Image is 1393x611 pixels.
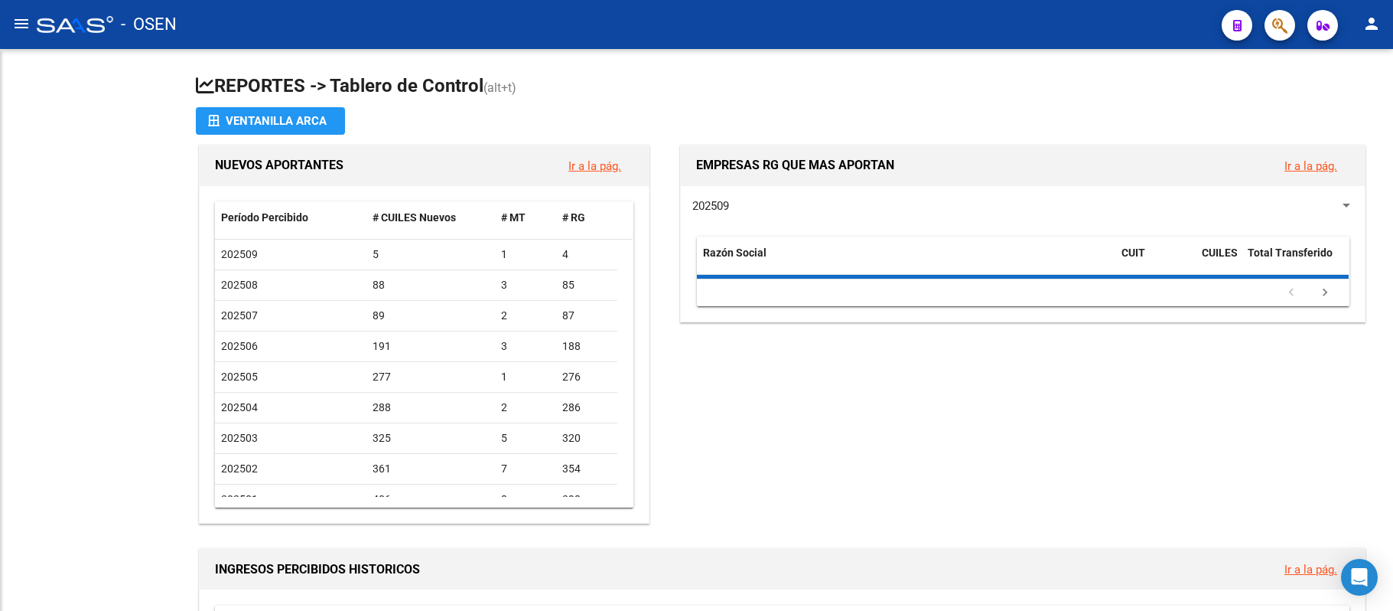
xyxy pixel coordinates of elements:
[1284,159,1337,173] a: Ir a la pág.
[373,211,456,224] span: # CUILES Nuevos
[562,430,611,447] div: 320
[373,430,489,447] div: 325
[697,237,1115,287] datatable-header-cell: Razón Social
[501,211,526,224] span: # MT
[373,307,489,325] div: 89
[501,491,550,508] div: 8
[221,279,258,291] span: 202508
[221,309,258,322] span: 202507
[373,276,489,294] div: 88
[501,460,550,478] div: 7
[221,371,258,383] span: 202505
[1196,237,1242,287] datatable-header-cell: CUILES
[1115,237,1196,287] datatable-header-cell: CUIT
[373,399,489,417] div: 288
[221,493,258,505] span: 202501
[1310,285,1339,302] a: go to next page
[1362,15,1381,33] mat-icon: person
[501,430,550,447] div: 5
[501,307,550,325] div: 2
[501,399,550,417] div: 2
[562,460,611,478] div: 354
[556,201,617,234] datatable-header-cell: # RG
[215,158,343,172] span: NUEVOS APORTANTES
[196,107,345,135] button: Ventanilla ARCA
[1272,555,1349,583] button: Ir a la pág.
[568,159,621,173] a: Ir a la pág.
[501,246,550,263] div: 1
[1121,247,1145,259] span: CUIT
[221,401,258,413] span: 202504
[373,491,489,508] div: 406
[373,368,489,386] div: 277
[562,276,611,294] div: 85
[221,211,308,224] span: Período Percibido
[495,201,556,234] datatable-header-cell: # MT
[208,107,333,135] div: Ventanilla ARCA
[562,307,611,325] div: 87
[562,491,611,508] div: 398
[1272,152,1349,180] button: Ir a la pág.
[501,276,550,294] div: 3
[696,158,894,172] span: EMPRESAS RG QUE MAS APORTAN
[1248,247,1333,259] span: Total Transferido
[373,338,489,355] div: 191
[366,201,495,234] datatable-header-cell: # CUILES Nuevos
[121,8,177,41] span: - OSEN
[562,211,585,224] span: # RG
[562,246,611,263] div: 4
[221,432,258,444] span: 202503
[215,562,420,577] span: INGRESOS PERCIBIDOS HISTORICOS
[12,15,31,33] mat-icon: menu
[562,338,611,355] div: 188
[501,368,550,386] div: 1
[196,74,1369,100] h1: REPORTES -> Tablero de Control
[221,340,258,352] span: 202506
[556,152,633,180] button: Ir a la pág.
[373,246,489,263] div: 5
[215,201,366,234] datatable-header-cell: Período Percibido
[221,248,258,260] span: 202509
[373,460,489,478] div: 361
[1202,247,1238,259] span: CUILES
[1242,237,1349,287] datatable-header-cell: Total Transferido
[692,199,729,213] span: 202509
[221,462,258,475] span: 202502
[1341,559,1378,596] div: Open Intercom Messenger
[562,368,611,386] div: 276
[501,338,550,355] div: 3
[483,80,516,95] span: (alt+t)
[562,399,611,417] div: 286
[1277,285,1306,302] a: go to previous page
[1284,563,1337,577] a: Ir a la pág.
[703,247,766,259] span: Razón Social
